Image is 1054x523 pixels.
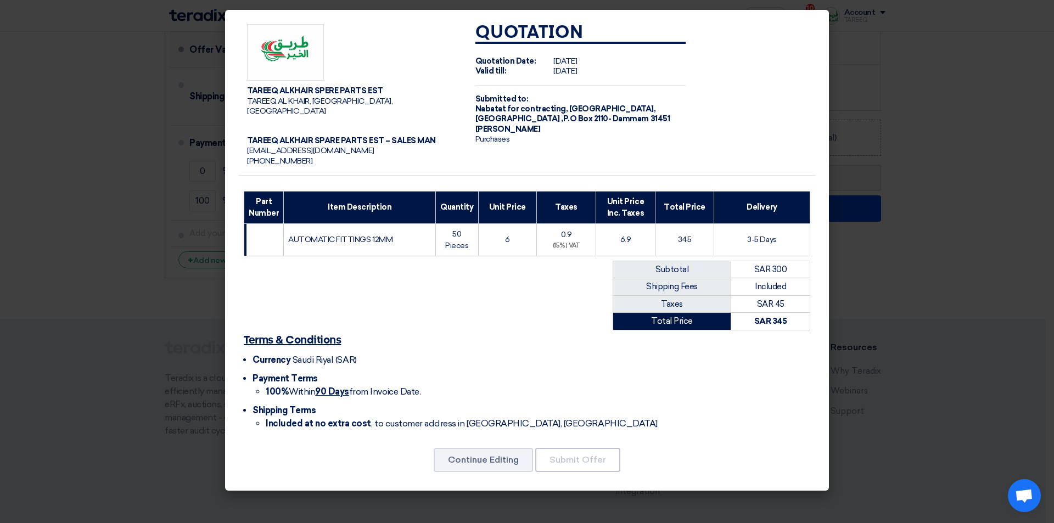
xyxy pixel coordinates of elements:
span: [EMAIL_ADDRESS][DOMAIN_NAME] [247,146,374,155]
span: Saudi Riyal (SAR) [293,355,357,365]
span: Currency [253,355,290,365]
span: 50 Pieces [445,229,468,250]
span: Nabatat for contracting, [475,104,568,114]
span: 0.9 [561,230,572,239]
div: TAREEQ ALKHAIR SPARE PARTS EST – SALES MAN [247,136,458,146]
span: TAREEQ AL KHAIR, [GEOGRAPHIC_DATA], [GEOGRAPHIC_DATA] [247,97,393,116]
strong: Quotation Date: [475,57,536,66]
strong: Included at no extra cost [266,418,371,429]
span: [DATE] [553,66,577,76]
span: [PERSON_NAME] [475,125,541,134]
u: Terms & Conditions [244,335,341,346]
strong: SAR 345 [754,316,787,326]
span: Included [755,282,786,291]
td: Taxes [613,295,731,313]
span: Within from Invoice Date. [266,386,421,397]
strong: Submitted to: [475,94,529,104]
span: 6 [505,235,510,244]
td: Total Price [613,313,731,330]
span: 345 [678,235,692,244]
th: Part Number [244,191,284,223]
strong: Valid till: [475,66,507,76]
span: [PHONE_NUMBER] [247,156,312,166]
th: Unit Price Inc. Taxes [596,191,655,223]
img: Company Logo [247,24,324,81]
span: AUTOMATIC FITTINGS 12MM [288,235,393,244]
span: 3-5 Days [747,235,776,244]
span: Payment Terms [253,373,318,384]
span: Purchases [475,134,510,144]
th: Delivery [714,191,810,223]
span: [DATE] [553,57,577,66]
span: SAR 45 [757,299,784,309]
span: 6.9 [620,235,631,244]
span: [GEOGRAPHIC_DATA], [GEOGRAPHIC_DATA] ,P.O Box 2110- Dammam 31451 [475,104,670,123]
th: Unit Price [478,191,537,223]
span: Shipping Terms [253,405,316,415]
td: Shipping Fees [613,278,731,296]
td: Subtotal [613,261,731,278]
div: TAREEQ ALKHAIR SPERE PARTS EST [247,86,458,96]
div: (15%) VAT [541,241,591,251]
th: Taxes [537,191,596,223]
strong: 100% [266,386,289,397]
th: Item Description [284,191,436,223]
td: SAR 300 [731,261,810,278]
li: , to customer address in [GEOGRAPHIC_DATA], [GEOGRAPHIC_DATA] [266,417,810,430]
u: 90 Days [315,386,349,397]
a: Open chat [1008,479,1041,512]
button: Continue Editing [434,448,533,472]
th: Total Price [655,191,714,223]
th: Quantity [436,191,478,223]
button: Submit Offer [535,448,620,472]
strong: Quotation [475,24,584,42]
